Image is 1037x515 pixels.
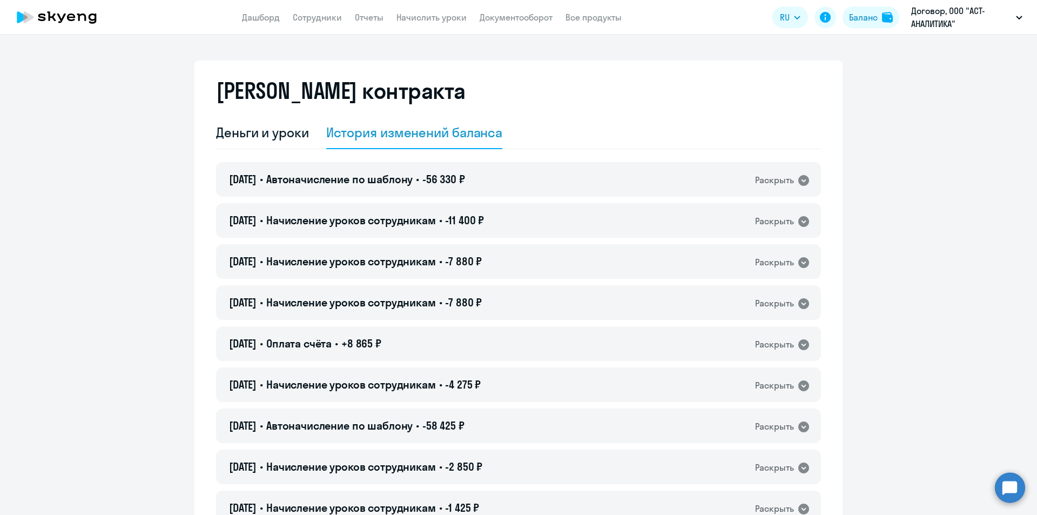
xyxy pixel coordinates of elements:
span: Автоначисление по шаблону [266,419,413,432]
span: -58 425 ₽ [422,419,464,432]
div: Раскрыть [755,338,794,351]
span: • [260,296,263,309]
span: [DATE] [229,337,257,350]
div: Раскрыть [755,297,794,310]
button: Договор, ООО "АСТ-АНАЛИТИКА" [906,4,1028,30]
span: +8 865 ₽ [341,337,381,350]
span: -1 425 ₽ [445,501,479,514]
span: • [260,337,263,350]
img: balance [882,12,893,23]
a: Дашборд [242,12,280,23]
span: [DATE] [229,296,257,309]
span: [DATE] [229,501,257,514]
span: Начисление уроков сотрудникам [266,460,436,473]
h2: [PERSON_NAME] контракта [216,78,466,104]
span: -2 850 ₽ [445,460,482,473]
button: Балансbalance [843,6,899,28]
span: Оплата счёта [266,337,332,350]
div: Раскрыть [755,173,794,187]
span: • [260,213,263,227]
span: • [260,501,263,514]
span: • [439,255,442,268]
span: • [260,255,263,268]
span: • [260,460,263,473]
span: -56 330 ₽ [422,172,465,186]
span: [DATE] [229,460,257,473]
span: • [439,501,442,514]
div: Баланс [849,11,878,24]
span: • [335,337,338,350]
span: Начисление уроков сотрудникам [266,501,436,514]
span: • [260,378,263,391]
a: Все продукты [565,12,622,23]
a: Начислить уроки [396,12,467,23]
button: RU [772,6,808,28]
span: [DATE] [229,378,257,391]
span: -7 880 ₽ [445,296,482,309]
a: Отчеты [355,12,383,23]
div: Раскрыть [755,379,794,392]
span: -7 880 ₽ [445,255,482,268]
span: • [416,172,419,186]
span: Начисление уроков сотрудникам [266,213,436,227]
span: RU [780,11,790,24]
div: Раскрыть [755,461,794,474]
span: Начисление уроков сотрудникам [266,378,436,391]
span: • [439,296,442,309]
span: • [439,460,442,473]
span: Начисление уроков сотрудникам [266,296,436,309]
span: • [439,378,442,391]
a: Документооборот [480,12,553,23]
span: • [416,419,419,432]
span: • [439,213,442,227]
p: Договор, ООО "АСТ-АНАЛИТИКА" [911,4,1012,30]
a: Сотрудники [293,12,342,23]
span: • [260,172,263,186]
span: [DATE] [229,419,257,432]
div: Раскрыть [755,256,794,269]
span: [DATE] [229,172,257,186]
span: -4 275 ₽ [445,378,481,391]
div: Раскрыть [755,420,794,433]
div: Раскрыть [755,215,794,228]
span: Начисление уроков сотрудникам [266,255,436,268]
span: Автоначисление по шаблону [266,172,413,186]
span: • [260,419,263,432]
span: -11 400 ₽ [445,213,484,227]
span: [DATE] [229,213,257,227]
div: Деньги и уроки [216,124,309,141]
span: [DATE] [229,255,257,268]
div: История изменений баланса [326,124,503,141]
